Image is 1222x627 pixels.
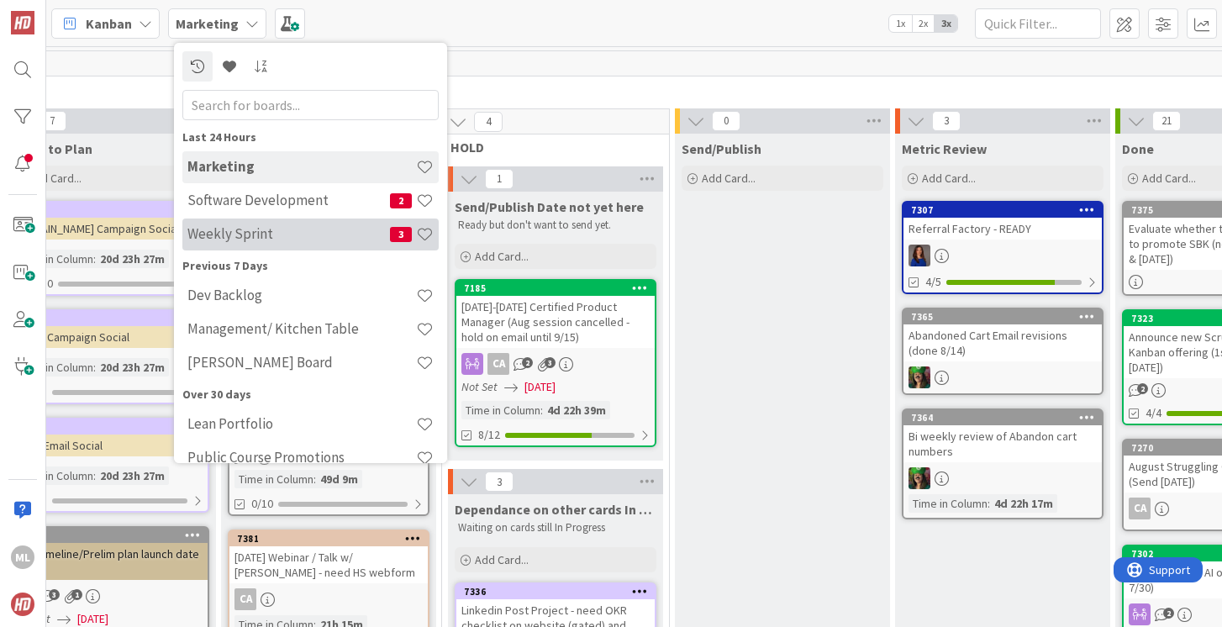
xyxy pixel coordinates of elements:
[38,111,66,131] span: 7
[390,193,412,208] span: 2
[456,281,655,348] div: 7185[DATE]-[DATE] Certified Product Manager (Aug session cancelled - hold on email until 9/15)
[456,296,655,348] div: [DATE]-[DATE] Certified Product Manager (Aug session cancelled - hold on email until 9/15)
[93,250,96,268] span: :
[475,249,529,264] span: Add Card...
[14,358,93,377] div: Time in Column
[925,273,941,291] span: 4/5
[909,366,930,388] img: SL
[903,309,1102,361] div: 7365Abandoned Cart Email revisions (done 8/14)
[1146,404,1161,422] span: 4/4
[28,171,82,186] span: Add Card...
[682,140,761,157] span: Send/Publish
[485,472,514,492] span: 3
[96,250,169,268] div: 20d 23h 27m
[543,401,610,419] div: 4d 22h 39m
[903,366,1102,388] div: SL
[456,281,655,296] div: 7185
[86,13,132,34] span: Kanban
[903,245,1102,266] div: SL
[1122,140,1154,157] span: Done
[93,358,96,377] span: :
[990,494,1057,513] div: 4d 22h 17m
[9,419,208,435] div: 7320
[237,533,428,545] div: 7381
[9,311,208,326] div: 7319
[935,15,957,32] span: 3x
[909,245,930,266] img: SL
[1129,498,1151,519] div: CA
[9,435,208,456] div: Value Email Social
[975,8,1101,39] input: Quick Filter...
[316,470,362,488] div: 49d 9m
[187,192,390,208] h4: Software Development
[17,313,208,324] div: 7319
[8,418,209,513] a: 7320Value Email SocialTime in Column:20d 23h 27m0/5
[903,309,1102,324] div: 7365
[9,311,208,348] div: 7319Kajabi Campaign Social
[540,401,543,419] span: :
[912,15,935,32] span: 2x
[455,501,656,518] span: Dependance on other cards In progress
[911,412,1102,424] div: 7364
[9,543,208,580] div: MCL Timeline/Prelim plan launch date TBD
[487,353,509,375] div: CA
[234,588,256,610] div: CA
[229,531,428,546] div: 7381
[902,308,1103,395] a: 7365Abandoned Cart Email revisions (done 8/14)SL
[96,358,169,377] div: 20d 23h 27m
[187,320,416,337] h4: Management/ Kitchen Table
[712,111,740,131] span: 0
[475,552,529,567] span: Add Card...
[182,386,439,403] div: Over 30 days
[8,140,92,157] span: Ready to Plan
[911,204,1102,216] div: 7307
[234,470,313,488] div: Time in Column
[456,353,655,375] div: CA
[9,326,208,348] div: Kajabi Campaign Social
[390,227,412,242] span: 3
[187,449,416,466] h4: Public Course Promotions
[922,171,976,186] span: Add Card...
[17,530,208,541] div: 7101
[903,203,1102,240] div: 7307Referral Factory - READY
[11,593,34,616] img: avatar
[1163,608,1174,619] span: 2
[456,584,655,599] div: 7336
[182,257,439,275] div: Previous 7 Days
[1152,111,1181,131] span: 21
[182,129,439,146] div: Last 24 Hours
[988,494,990,513] span: :
[229,546,428,583] div: [DATE] Webinar / Talk w/ [PERSON_NAME] - need HS webform
[1137,383,1148,394] span: 2
[176,15,239,32] b: Marketing
[902,408,1103,519] a: 7364Bi weekly review of Abandon cart numbersSLTime in Column:4d 22h 17m
[455,198,644,215] span: Send/Publish Date not yet here
[8,201,209,296] a: 7321[DOMAIN_NAME] Campaign SocialTime in Column:20d 23h 27m0/10
[14,250,93,268] div: Time in Column
[903,203,1102,218] div: 7307
[11,545,34,569] div: ML
[9,203,208,218] div: 7321
[458,219,653,232] p: Ready but don't want to send yet.
[903,410,1102,425] div: 7364
[474,112,503,132] span: 4
[545,357,556,368] span: 3
[9,218,208,240] div: [DOMAIN_NAME] Campaign Social
[187,354,416,371] h4: [PERSON_NAME] Board
[485,169,514,189] span: 1
[93,466,96,485] span: :
[903,218,1102,240] div: Referral Factory - READY
[889,15,912,32] span: 1x
[229,531,428,583] div: 7381[DATE] Webinar / Talk w/ [PERSON_NAME] - need HS webform
[932,111,961,131] span: 3
[187,225,390,242] h4: Weekly Sprint
[903,425,1102,462] div: Bi weekly review of Abandon cart numbers
[524,378,556,396] span: [DATE]
[450,139,648,155] span: HOLD
[187,287,416,303] h4: Dev Backlog
[182,90,439,120] input: Search for boards...
[464,282,655,294] div: 7185
[478,426,500,444] span: 8/12
[461,401,540,419] div: Time in Column
[522,357,533,368] span: 2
